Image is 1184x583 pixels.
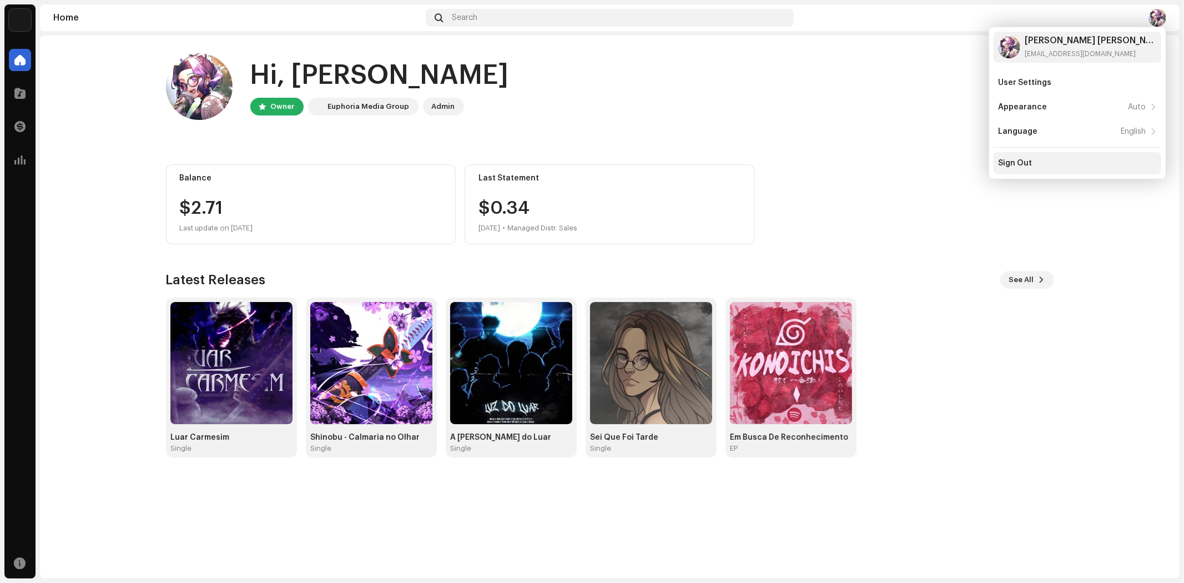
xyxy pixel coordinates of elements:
img: 58f44240-f5e7-422d-bb96-c9b46a6dd89d [1148,9,1166,27]
img: 7f57fa1e-d50f-44a4-9a79-d837fa3e7c4a [170,302,293,424]
div: Balance [180,174,442,183]
div: English [1121,127,1146,136]
re-o-card-value: Balance [166,164,456,244]
h3: Latest Releases [166,271,266,289]
div: Last update on [DATE] [180,222,442,235]
div: Single [590,444,611,453]
div: EP [730,444,738,453]
re-m-nav-item: Sign Out [994,152,1161,174]
div: Sign Out [998,159,1032,168]
div: Sei Que Foi Tarde [590,433,712,442]
div: Euphoria Media Group [328,100,410,113]
span: Search [452,13,477,22]
div: Shinobu - Calmaria no Olhar [310,433,432,442]
img: 4fba2f00-e8a0-4468-8e16-31830880ada9 [450,302,572,424]
div: [DATE] [478,222,500,235]
div: Single [450,444,471,453]
div: Luar Carmesim [170,433,293,442]
re-m-nav-item: User Settings [994,72,1161,94]
div: Home [53,13,421,22]
div: Language [998,127,1037,136]
button: See All [1000,271,1054,289]
div: Last Statement [478,174,741,183]
div: Single [310,444,331,453]
div: • [502,222,505,235]
div: Auto [1128,103,1146,112]
div: Em Busca De Reconhecimento [730,433,852,442]
img: e3941110-94d9-4b12-8377-6665af81f225 [310,302,432,424]
div: Managed Distr. Sales [507,222,577,235]
img: de0d2825-999c-4937-b35a-9adca56ee094 [9,9,31,31]
div: Owner [271,100,295,113]
div: Hi, [PERSON_NAME] [250,58,509,93]
div: Single [170,444,192,453]
div: [PERSON_NAME] [PERSON_NAME] [1025,36,1157,45]
div: User Settings [998,78,1051,87]
img: de0d2825-999c-4937-b35a-9adca56ee094 [310,100,324,113]
img: 41b6d509-21de-487e-91cf-6302a850e8e3 [730,302,852,424]
div: [EMAIL_ADDRESS][DOMAIN_NAME] [1025,49,1157,58]
img: 58f44240-f5e7-422d-bb96-c9b46a6dd89d [998,36,1020,58]
span: See All [1009,269,1034,291]
img: 58f44240-f5e7-422d-bb96-c9b46a6dd89d [166,53,233,120]
re-m-nav-item: Appearance [994,96,1161,118]
img: 8b173f5d-ac1d-40c0-adb9-8fb3e8650f13 [590,302,712,424]
re-m-nav-item: Language [994,120,1161,143]
div: Admin [432,100,455,113]
div: A [PERSON_NAME] do Luar [450,433,572,442]
div: Appearance [998,103,1047,112]
re-o-card-value: Last Statement [465,164,755,244]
